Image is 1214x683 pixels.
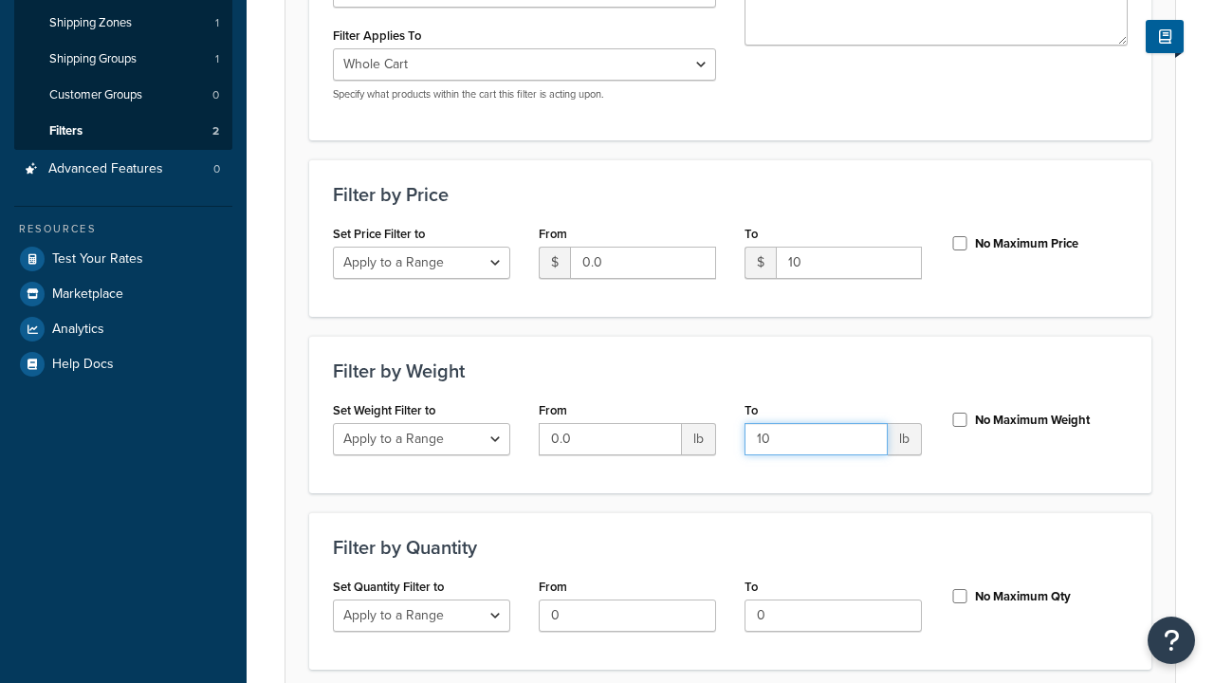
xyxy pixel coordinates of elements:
[333,227,425,241] label: Set Price Filter to
[745,403,758,417] label: To
[539,227,567,241] label: From
[1148,617,1195,664] button: Open Resource Center
[49,51,137,67] span: Shipping Groups
[14,42,232,77] a: Shipping Groups1
[14,152,232,187] li: Advanced Features
[682,423,716,455] span: lb
[333,28,421,43] label: Filter Applies To
[539,247,570,279] span: $
[14,312,232,346] a: Analytics
[539,403,567,417] label: From
[212,87,219,103] span: 0
[333,580,444,594] label: Set Quantity Filter to
[975,412,1090,429] label: No Maximum Weight
[1146,20,1184,53] button: Show Help Docs
[14,277,232,311] a: Marketplace
[49,15,132,31] span: Shipping Zones
[212,123,219,139] span: 2
[14,347,232,381] a: Help Docs
[14,242,232,276] a: Test Your Rates
[745,247,776,279] span: $
[14,6,232,41] li: Shipping Zones
[49,87,142,103] span: Customer Groups
[213,161,220,177] span: 0
[49,123,83,139] span: Filters
[745,227,758,241] label: To
[888,423,922,455] span: lb
[975,588,1071,605] label: No Maximum Qty
[14,6,232,41] a: Shipping Zones1
[14,221,232,237] div: Resources
[745,580,758,594] label: To
[48,161,163,177] span: Advanced Features
[215,51,219,67] span: 1
[14,78,232,113] a: Customer Groups0
[14,114,232,149] li: Filters
[52,251,143,268] span: Test Your Rates
[539,580,567,594] label: From
[14,78,232,113] li: Customer Groups
[52,322,104,338] span: Analytics
[975,235,1078,252] label: No Maximum Price
[52,357,114,373] span: Help Docs
[14,152,232,187] a: Advanced Features0
[215,15,219,31] span: 1
[333,87,716,102] p: Specify what products within the cart this filter is acting upon.
[14,42,232,77] li: Shipping Groups
[333,403,435,417] label: Set Weight Filter to
[333,537,1128,558] h3: Filter by Quantity
[14,114,232,149] a: Filters2
[52,286,123,303] span: Marketplace
[333,360,1128,381] h3: Filter by Weight
[333,184,1128,205] h3: Filter by Price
